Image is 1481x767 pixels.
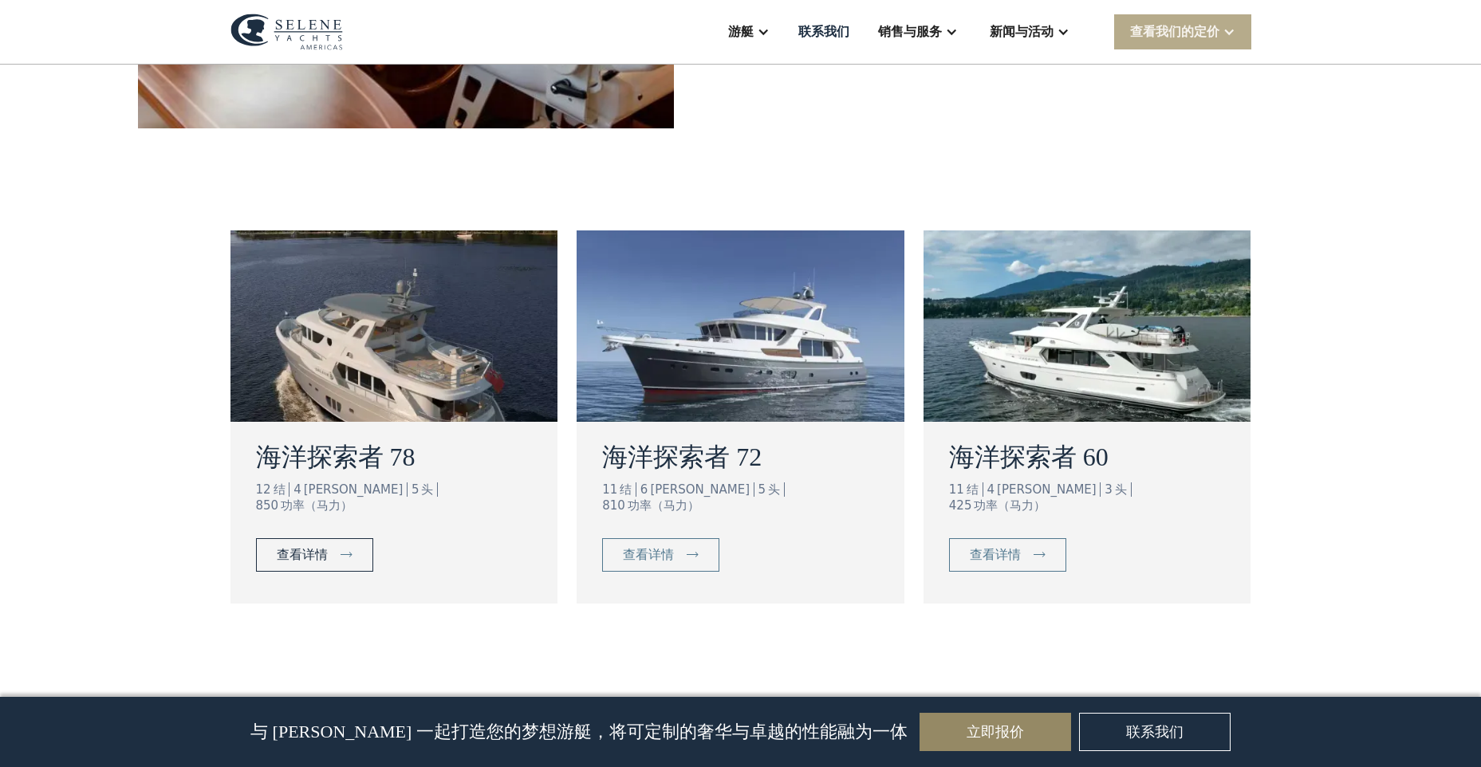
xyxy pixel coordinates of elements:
div: 11 [949,482,964,497]
div: 功率（马力） [281,498,353,513]
div: 联系我们 [798,22,849,41]
div: 810 [602,498,625,513]
img: 远洋拖网渔船 [230,230,558,422]
div: 查看详情 [970,545,1021,564]
div: 查看我们的定价 [1130,22,1219,41]
p: 与 [PERSON_NAME] 一起打造您的梦想游艇，将可定制的奢华与卓越的性能融为一体 [250,720,908,744]
img: 远洋拖网渔船 [577,230,904,422]
div: 结 [274,482,290,497]
a: 海洋探索者 78 [256,438,533,476]
div: 查看我们的定价 [1114,14,1251,49]
img: 图标 [1034,552,1046,557]
a: 立即报价 [920,713,1071,751]
div: 6 [640,482,648,497]
div: 头 [768,482,785,497]
div: 新闻与活动 [990,22,1054,41]
div: 结 [620,482,636,497]
a: 查看详情 [949,538,1066,572]
a: 海洋探索者 60 [949,438,1226,476]
div: 5 [412,482,419,497]
div: 结 [967,482,983,497]
div: 425 [949,498,972,513]
div: 11 [602,482,617,497]
a: 查看详情 [256,538,373,572]
div: 4 [987,482,995,497]
div: 12 [256,482,271,497]
a: 海洋探索者 72 [602,438,879,476]
a: 联系我们 [1079,713,1231,751]
div: 查看详情 [277,545,328,564]
div: 查看详情 [623,545,674,564]
div: [PERSON_NAME] [304,482,408,497]
div: 3 [1105,482,1113,497]
div: 头 [1115,482,1132,497]
div: [PERSON_NAME] [997,482,1101,497]
img: 商标 [230,14,343,50]
div: 游艇 [728,22,754,41]
div: 4 [293,482,301,497]
div: [PERSON_NAME] [650,482,754,497]
a: 查看详情 [602,538,719,572]
div: 功率（马力） [974,498,1046,513]
img: 远洋拖网渔船 [924,230,1251,422]
img: 图标 [341,552,353,557]
img: 图标 [687,552,699,557]
div: 850 [256,498,279,513]
div: 头 [421,482,438,497]
div: 销售与服务 [878,22,942,41]
div: 功率（马力） [628,498,699,513]
div: 5 [758,482,766,497]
